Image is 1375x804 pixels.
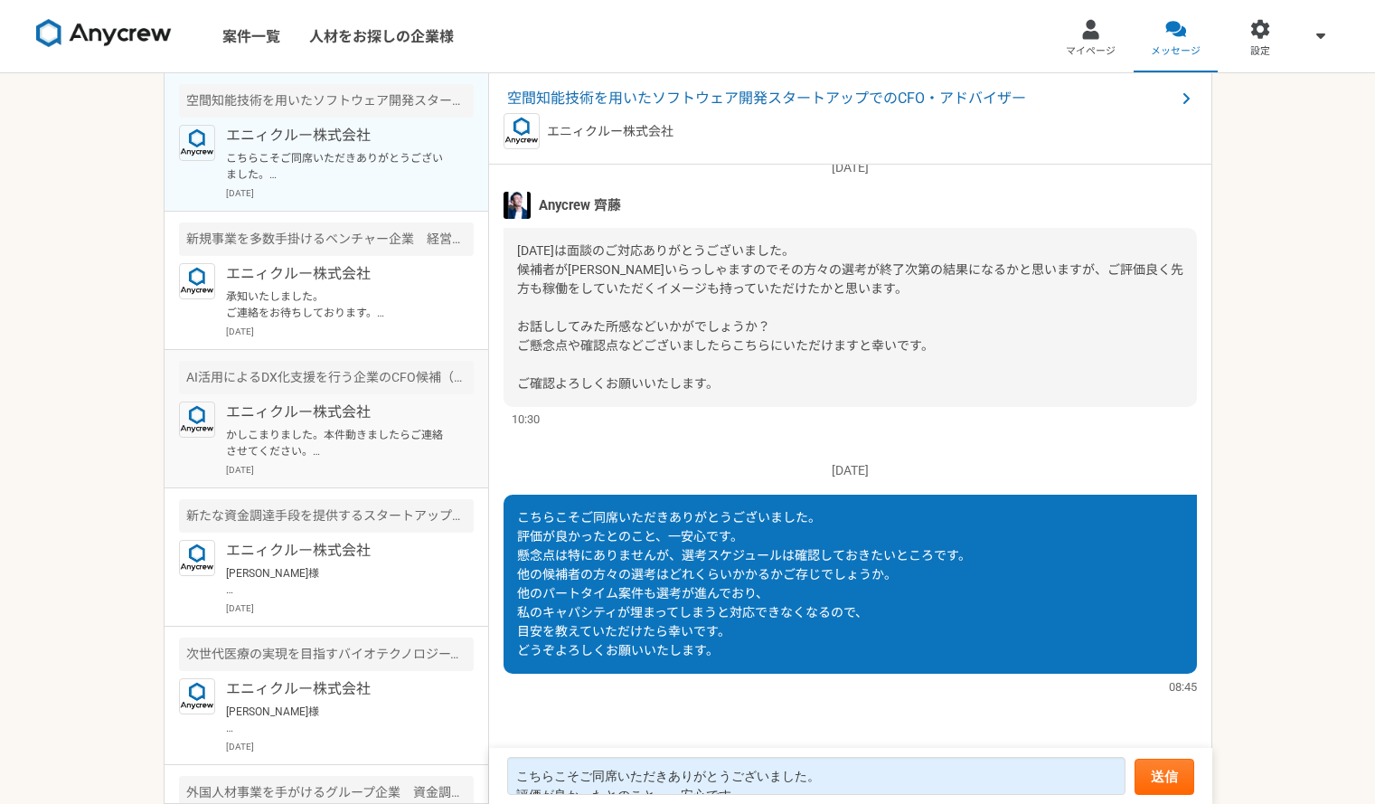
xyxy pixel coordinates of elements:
[179,499,474,533] div: 新たな資金調達手段を提供するスタートアップの事業開発（営業）
[226,402,449,423] p: エニィクルー株式会社
[179,540,215,576] img: logo_text_blue_01.png
[226,125,449,147] p: エニィクルー株式会社
[179,361,474,394] div: AI活用によるDX化支援を行う企業のCFO候補（EXIT戦略立案・資金調達など）
[504,158,1197,177] p: [DATE]
[226,540,449,562] p: エニィクルー株式会社
[226,186,474,200] p: [DATE]
[179,402,215,438] img: logo_text_blue_01.png
[504,461,1197,480] p: [DATE]
[1250,44,1270,59] span: 設定
[512,411,540,428] span: 10:30
[1066,44,1116,59] span: マイページ
[507,88,1175,109] span: 空間知能技術を用いたソフトウェア開発スタートアップでのCFO・アドバイザー
[226,150,449,183] p: こちらこそご同席いただきありがとうございました。 評価が良かったとのこと、一安心です。 懸念点は特にありませんが、選考スケジュールは確認しておきたいところです。 他の候補者の方々の選考はどれくら...
[1135,759,1194,795] button: 送信
[36,19,172,48] img: 8DqYSo04kwAAAAASUVORK5CYII=
[1151,44,1201,59] span: メッセージ
[517,243,1183,391] span: [DATE]は面談のご対応ありがとうございました。 候補者が[PERSON_NAME]いらっしゃますのでその方々の選考が終了次第の結果になるかと思いますが、ご評価良く先方も稼働をしていただくイメ...
[226,325,474,338] p: [DATE]
[1169,678,1197,695] span: 08:45
[226,601,474,615] p: [DATE]
[517,510,971,657] span: こちらこそご同席いただきありがとうございました。 評価が良かったとのこと、一安心です。 懸念点は特にありませんが、選考スケジュールは確認しておきたいところです。 他の候補者の方々の選考はどれくら...
[539,195,621,215] span: Anycrew 齊藤
[226,704,449,736] p: [PERSON_NAME]様 大変お世話になっております。 案件ご案内を再開頂けますでしょうか。 オファーを貰った会社にて、 2ヶ月の業務委託期間を経て正社員化協議を行うことになっておりましたが...
[226,740,474,753] p: [DATE]
[179,263,215,299] img: logo_text_blue_01.png
[179,84,474,118] div: 空間知能技術を用いたソフトウェア開発スタートアップでのCFO・アドバイザー
[226,565,449,598] p: [PERSON_NAME]様 大変お世話になっております。 ご連絡頂きありがとうございます。 今までの経験を活かし、 スタートアップ支援側の立場に[PERSON_NAME]はなりたいと考えており...
[179,678,215,714] img: logo_text_blue_01.png
[179,638,474,671] div: 次世代医療の実現を目指すバイオテクノロジースタートアップ CFO（海外調達）
[179,125,215,161] img: logo_text_blue_01.png
[226,288,449,321] p: 承知いたしました。 ご連絡をお待ちしております。 どうぞよろしくお願いいたします。
[504,192,531,219] img: S__5267474.jpg
[179,222,474,256] div: 新規事業を多数手掛けるベンチャー企業 経営陣サポート（秘書・経営企画）
[226,678,449,700] p: エニィクルー株式会社
[226,463,474,477] p: [DATE]
[226,263,449,285] p: エニィクルー株式会社
[504,113,540,149] img: logo_text_blue_01.png
[547,122,673,141] p: エニィクルー株式会社
[226,427,449,459] p: かしこまりました。本件動きましたらご連絡させてください。 引き続きよろしくお願い致します。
